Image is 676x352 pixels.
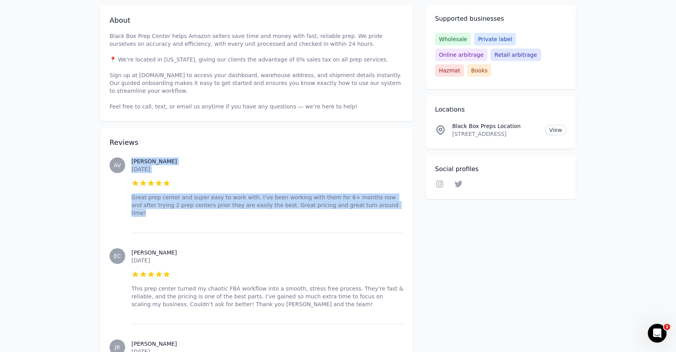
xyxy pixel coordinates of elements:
p: Black Box Preps Location [452,122,539,130]
h2: Supported businesses [435,14,566,23]
h2: Locations [435,105,566,114]
span: Online arbitrage [435,49,487,61]
span: 1 [664,324,670,330]
span: Private label [474,33,516,45]
h3: [PERSON_NAME] [131,249,404,256]
span: Wholesale [435,33,471,45]
h3: [PERSON_NAME] [131,157,404,165]
h2: Reviews [110,137,379,148]
h2: Social profiles [435,164,566,174]
p: [STREET_ADDRESS] [452,130,539,138]
p: This prep center turned my chaotic FBA workflow into a smooth, stress free process. They’re fast ... [131,285,404,308]
p: Black Box Prep Center helps Amazon sellers save time and money with fast, reliable prep. We pride... [110,32,404,110]
span: Hazmat [435,64,464,77]
span: Retail arbitrage [491,49,541,61]
p: Great prep center and super easy to work with. I’ve been working with them for 6+ months now and ... [131,193,404,217]
h3: [PERSON_NAME] [131,340,404,348]
time: [DATE] [131,257,150,264]
time: [DATE] [131,166,150,172]
iframe: Intercom live chat [648,324,667,343]
h2: About [110,15,404,26]
span: EC [114,253,121,259]
span: JR [115,345,120,350]
span: AV [114,162,121,168]
a: View [545,125,566,135]
span: Books [467,64,491,77]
